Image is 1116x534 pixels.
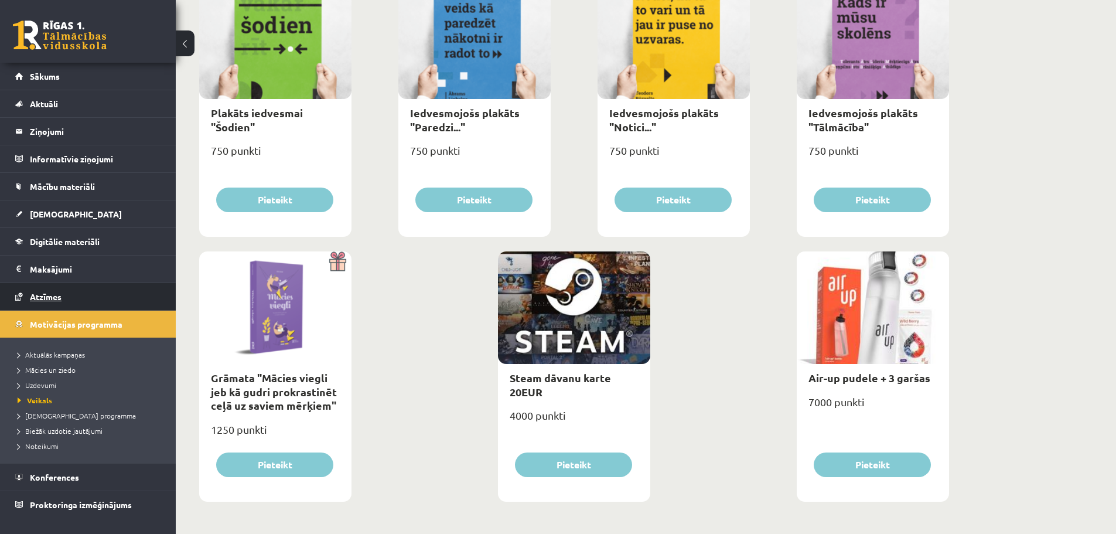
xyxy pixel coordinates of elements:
a: [DEMOGRAPHIC_DATA] [15,200,161,227]
a: Informatīvie ziņojumi [15,145,161,172]
a: Motivācijas programma [15,311,161,338]
span: Biežāk uzdotie jautājumi [18,426,103,436]
button: Pieteikt [216,188,333,212]
a: Proktoringa izmēģinājums [15,491,161,518]
span: Noteikumi [18,441,59,451]
div: 750 punkti [797,141,949,170]
a: Konferences [15,464,161,491]
a: Uzdevumi [18,380,164,390]
span: Aktuālās kampaņas [18,350,85,359]
div: 4000 punkti [498,406,650,435]
a: Mācību materiāli [15,173,161,200]
a: Iedvesmojošs plakāts "Notici..." [609,106,719,133]
a: Veikals [18,395,164,406]
span: Motivācijas programma [30,319,122,329]
span: Mācies un ziedo [18,365,76,375]
a: Biežāk uzdotie jautājumi [18,426,164,436]
span: [DEMOGRAPHIC_DATA] programma [18,411,136,420]
a: Plakāts iedvesmai "Šodien" [211,106,303,133]
a: Ziņojumi [15,118,161,145]
a: Air-up pudele + 3 garšas [808,371,930,385]
div: 750 punkti [199,141,351,170]
span: [DEMOGRAPHIC_DATA] [30,209,122,219]
img: Dāvana ar pārsteigumu [325,251,351,271]
button: Pieteikt [814,453,931,477]
span: Sākums [30,71,60,81]
a: Iedvesmojošs plakāts "Tālmācība" [808,106,918,133]
div: 7000 punkti [797,392,949,421]
a: Atzīmes [15,283,161,310]
legend: Ziņojumi [30,118,161,145]
legend: Informatīvie ziņojumi [30,145,161,172]
a: Aktuāli [15,90,161,117]
legend: Maksājumi [30,256,161,283]
a: Aktuālās kampaņas [18,349,164,360]
a: Steam dāvanu karte 20EUR [510,371,611,398]
span: Mācību materiāli [30,181,95,192]
a: Iedvesmojošs plakāts "Paredzi..." [410,106,520,133]
a: Maksājumi [15,256,161,283]
a: [DEMOGRAPHIC_DATA] programma [18,410,164,421]
button: Pieteikt [515,453,632,477]
span: Atzīmes [30,291,62,302]
button: Pieteikt [615,188,732,212]
a: Mācies un ziedo [18,365,164,375]
span: Uzdevumi [18,380,56,390]
span: Konferences [30,472,79,482]
span: Veikals [18,396,52,405]
a: Rīgas 1. Tālmācības vidusskola [13,21,107,50]
a: Grāmata "Mācies viegli jeb kā gudri prokrastinēt ceļā uz saviem mērķiem" [211,371,337,412]
div: 750 punkti [598,141,750,170]
span: Aktuāli [30,98,58,109]
span: Digitālie materiāli [30,236,100,247]
div: 750 punkti [398,141,551,170]
div: 1250 punkti [199,420,351,449]
button: Pieteikt [216,453,333,477]
a: Noteikumi [18,441,164,451]
span: Proktoringa izmēģinājums [30,499,132,510]
a: Sākums [15,63,161,90]
button: Pieteikt [415,188,533,212]
a: Digitālie materiāli [15,228,161,255]
button: Pieteikt [814,188,931,212]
